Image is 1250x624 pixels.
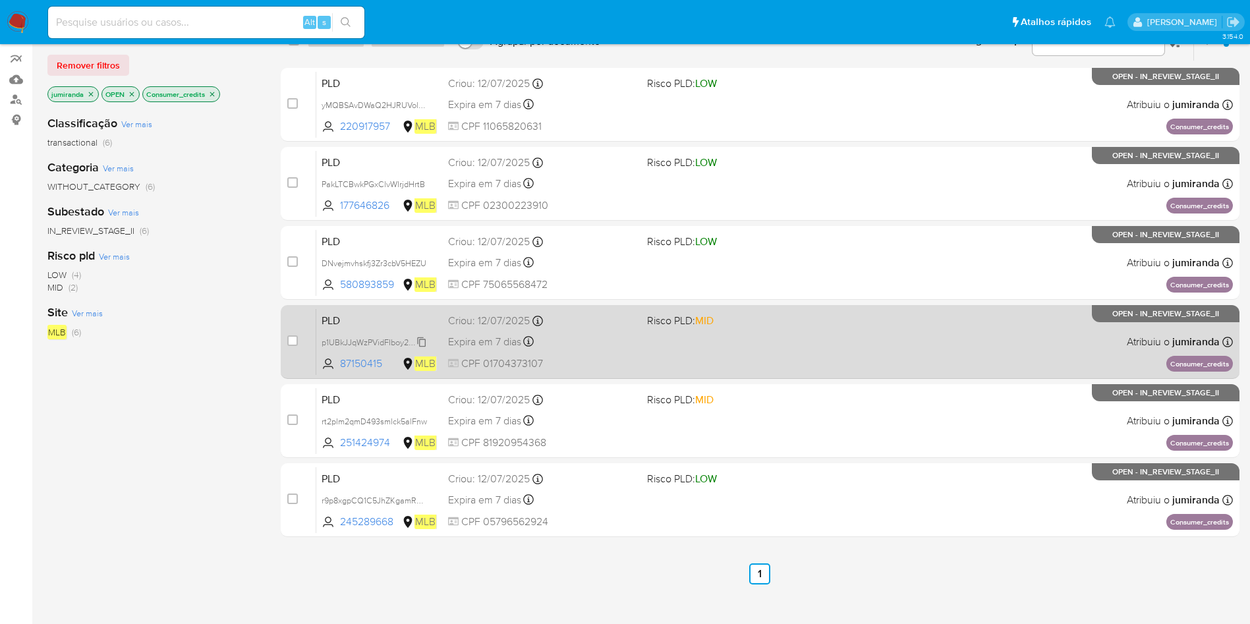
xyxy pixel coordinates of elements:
[1021,15,1091,29] span: Atalhos rápidos
[1104,16,1116,28] a: Notificações
[1222,31,1243,42] span: 3.154.0
[1147,16,1222,28] p: juliane.miranda@mercadolivre.com
[304,16,315,28] span: Alt
[48,14,364,31] input: Pesquise usuários ou casos...
[332,13,359,32] button: search-icon
[1226,15,1240,29] a: Sair
[322,16,326,28] span: s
